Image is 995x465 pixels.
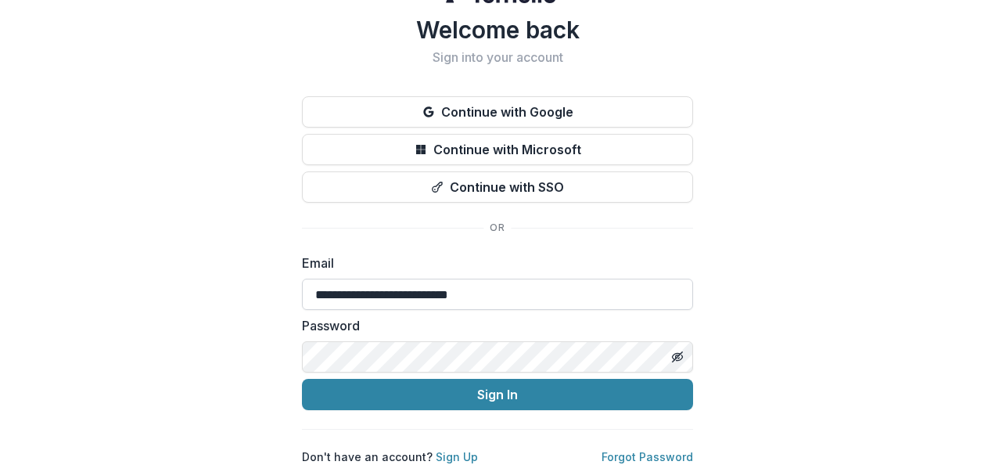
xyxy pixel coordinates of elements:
[302,50,693,65] h2: Sign into your account
[302,379,693,410] button: Sign In
[436,450,478,463] a: Sign Up
[302,449,478,465] p: Don't have an account?
[602,450,693,463] a: Forgot Password
[302,316,684,335] label: Password
[302,16,693,44] h1: Welcome back
[665,344,690,369] button: Toggle password visibility
[302,254,684,272] label: Email
[302,96,693,128] button: Continue with Google
[302,171,693,203] button: Continue with SSO
[302,134,693,165] button: Continue with Microsoft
